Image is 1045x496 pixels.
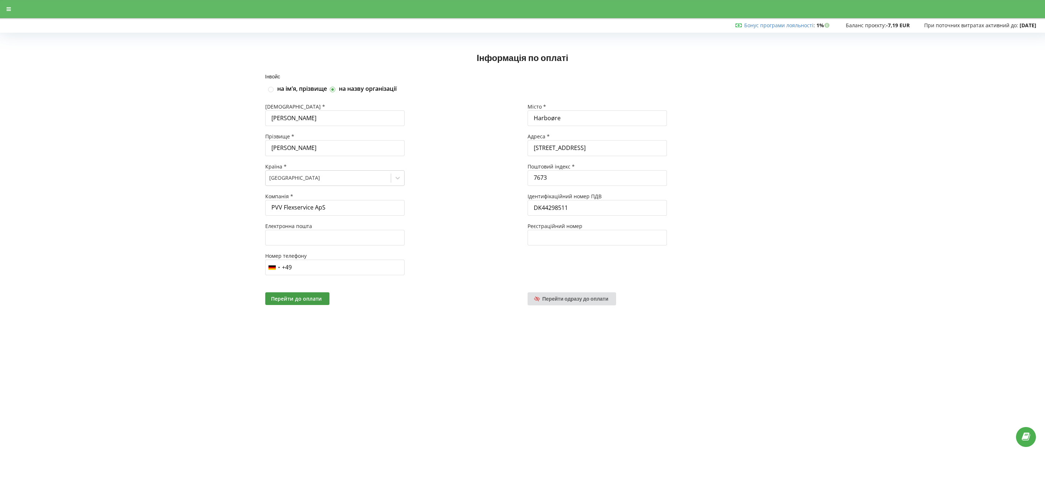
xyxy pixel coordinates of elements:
[528,193,602,200] span: Ідентифікаційний номер ПДВ
[744,22,814,29] a: Бонус програми лояльності
[265,292,329,305] button: Перейти до оплати
[265,73,280,80] span: Інвойс
[528,163,575,170] span: Поштовий індекс *
[265,223,312,229] span: Електронна пошта
[271,295,322,302] span: Перейти до оплати
[265,163,287,170] span: Країна *
[1020,22,1036,29] strong: [DATE]
[886,22,910,29] strong: -7,19 EUR
[816,22,831,29] strong: 1%
[744,22,815,29] span: :
[277,85,327,93] label: на імʼя, прізвище
[265,193,293,200] span: Компанія *
[542,296,608,302] span: Перейти одразу до оплати
[528,292,616,305] a: Перейти одразу до оплати
[265,133,294,140] span: Прізвище *
[265,252,307,259] span: Номер телефону
[924,22,1018,29] span: При поточних витратах активний до:
[528,103,546,110] span: Місто *
[528,133,550,140] span: Адреса *
[846,22,886,29] span: Баланс проєкту:
[265,103,325,110] span: [DEMOGRAPHIC_DATA] *
[266,260,282,275] div: Telephone country code
[339,85,397,93] label: на назву організації
[528,223,582,229] span: Реєстраційний номер
[477,52,568,63] span: Інформація по оплаті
